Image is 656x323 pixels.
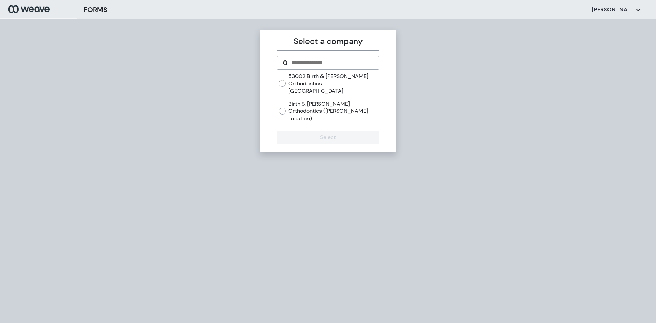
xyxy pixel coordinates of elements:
p: Select a company [277,35,379,48]
button: Select [277,131,379,144]
h3: FORMS [84,4,107,15]
label: Birth & [PERSON_NAME] Orthodontics ([PERSON_NAME] Location) [288,100,379,122]
label: 53002 Birth & [PERSON_NAME] Orthodontics - [GEOGRAPHIC_DATA] [288,72,379,95]
input: Search [291,59,373,67]
p: [PERSON_NAME] [592,6,633,13]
